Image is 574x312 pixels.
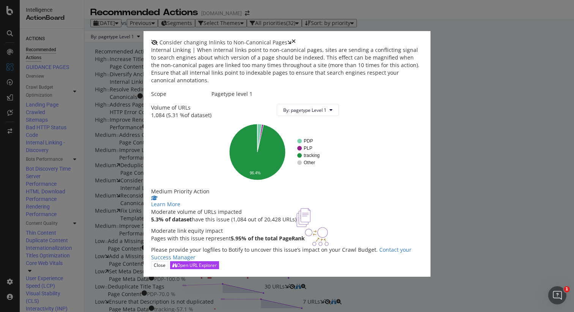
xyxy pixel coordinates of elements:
div: Pagetype level 1 [211,90,345,98]
div: Open URL Explorer [177,262,217,268]
div: Scope [151,90,211,98]
a: Contact your Success Manager [151,246,412,261]
span: Consider changing Inlinks to Non-Canonical Pages [159,39,287,46]
button: By: pagetype Level 1 [277,104,339,116]
text: 96.4% [250,171,260,176]
text: PLP [304,146,312,151]
p: have this issue (1,084 out of 20,428 URLs) [151,216,296,223]
text: tracking [304,153,320,158]
span: | [192,46,196,53]
div: Please provide your logfiles to Botify to uncover this issue’s impact on your Crawl Budget. [151,246,423,261]
svg: A chart. [218,122,339,182]
a: Learn More [151,195,423,208]
p: Pages with this issue represent [151,235,305,242]
div: eye-slash [151,40,158,45]
span: By: pagetype Level 1 [283,107,326,113]
img: DDxVyA23.png [305,227,329,246]
strong: 5.3% of dataset [151,216,192,223]
div: Learn More [151,201,423,208]
iframe: Intercom live chat [548,286,566,304]
div: ( 5.31 % of dataset ) [166,111,211,119]
div: Moderate link equity impact [151,227,305,235]
div: times [292,39,296,46]
span: 1 [564,286,570,292]
div: When internal links point to non-canonical pages, sites are sending a conflicting signal to searc... [151,46,423,84]
button: Open URL Explorer [170,261,219,269]
div: Volume of URLs [151,104,211,111]
button: Close [151,261,168,269]
strong: 5.95% of the total PageRank [231,235,305,242]
span: Internal Linking [151,46,191,53]
div: Close [154,262,166,268]
div: Moderate volume of URLs impacted [151,208,296,216]
text: Other [304,160,315,165]
div: modal [143,31,430,277]
div: 1,084 [151,111,165,119]
img: e5DMFwAAAABJRU5ErkJggg== [296,208,311,227]
text: PDP [304,138,313,144]
span: Medium Priority Action [151,188,210,195]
